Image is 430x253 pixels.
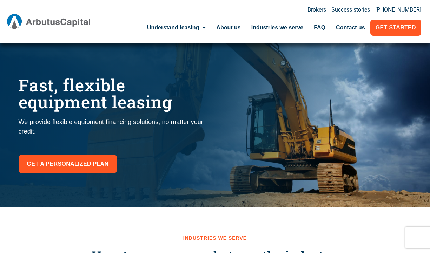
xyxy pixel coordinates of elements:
[19,117,208,136] p: We provide flexible equipment financing solutions, no matter your credit.
[19,155,117,173] a: Get a personalized plan
[309,20,331,36] a: FAQ
[307,7,326,13] a: Brokers
[211,20,246,36] a: About us
[15,235,415,241] h2: Industries we serve
[246,20,309,36] a: Industries we serve
[331,20,370,36] a: Contact us
[331,7,370,13] a: Success stories
[27,159,109,169] span: Get a personalized plan
[370,20,421,36] a: Get Started
[142,20,211,36] a: Understand leasing
[19,77,208,110] h1: Fast, flexible equipment leasing​
[375,7,421,13] a: [PHONE_NUMBER]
